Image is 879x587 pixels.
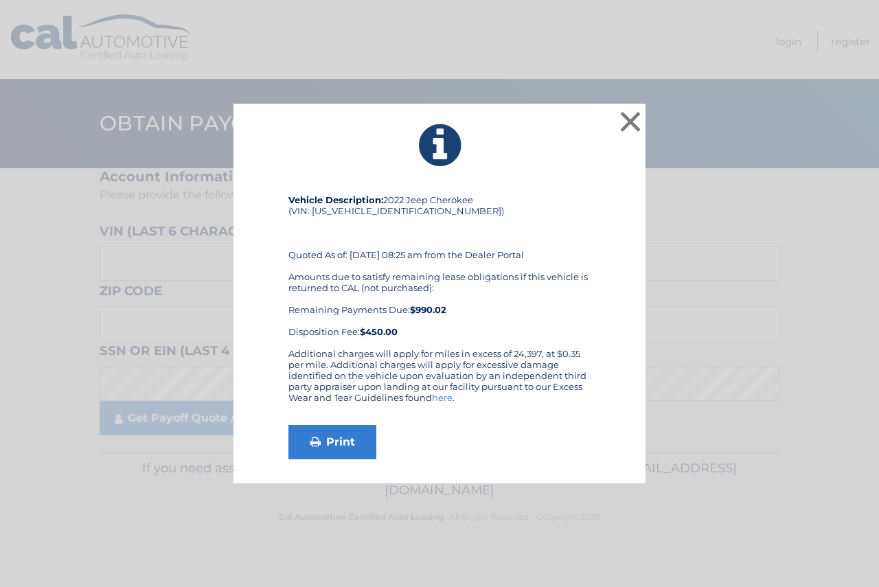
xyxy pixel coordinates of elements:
strong: Vehicle Description: [288,194,383,205]
b: $990.02 [410,304,446,315]
strong: $450.00 [360,326,398,337]
div: Additional charges will apply for miles in excess of 24,397, at $0.35 per mile. Additional charge... [288,348,591,414]
a: Print [288,425,376,459]
a: here [432,392,453,403]
div: 2022 Jeep Cherokee (VIN: [US_VEHICLE_IDENTIFICATION_NUMBER]) Quoted As of: [DATE] 08:25 am from t... [288,194,591,348]
div: Amounts due to satisfy remaining lease obligations if this vehicle is returned to CAL (not purcha... [288,271,591,337]
button: × [617,108,644,135]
